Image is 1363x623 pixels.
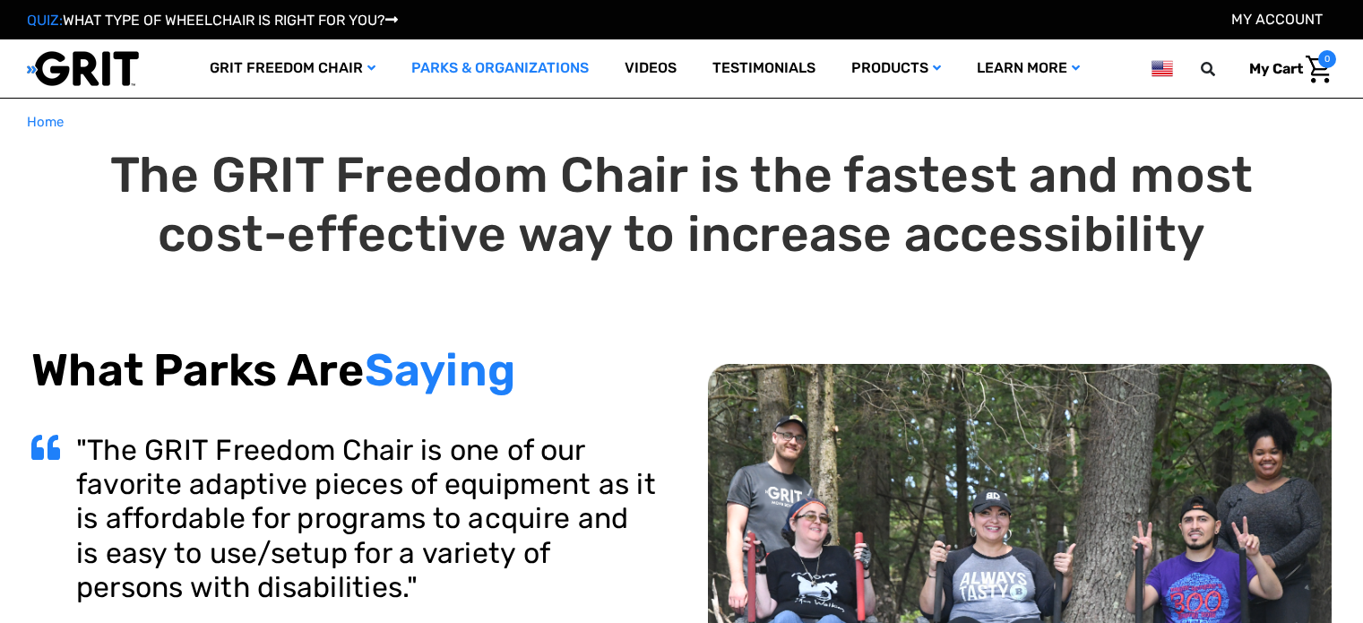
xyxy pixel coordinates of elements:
[1306,56,1332,83] img: Cart
[833,39,959,98] a: Products
[76,433,656,605] h3: "The GRIT Freedom Chair is one of our favorite adaptive pieces of equipment as it is affordable f...
[192,39,393,98] a: GRIT Freedom Chair
[27,112,64,133] a: Home
[959,39,1098,98] a: Learn More
[607,39,694,98] a: Videos
[27,12,398,29] a: QUIZ:WHAT TYPE OF WHEELCHAIR IS RIGHT FOR YOU?
[27,112,1336,133] nav: Breadcrumb
[31,343,655,397] h2: What Parks Are
[27,12,63,29] span: QUIZ:
[393,39,607,98] a: Parks & Organizations
[1231,11,1323,28] a: Account
[1152,57,1173,80] img: us.png
[27,114,64,130] span: Home
[27,50,139,87] img: GRIT All-Terrain Wheelchair and Mobility Equipment
[31,146,1332,264] h1: The GRIT Freedom Chair is the fastest and most cost-effective way to increase accessibility
[1318,50,1336,68] span: 0
[1236,50,1336,88] a: Cart with 0 items
[1249,60,1303,77] span: My Cart
[694,39,833,98] a: Testimonials
[1209,50,1236,88] input: Search
[365,343,516,397] span: Saying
